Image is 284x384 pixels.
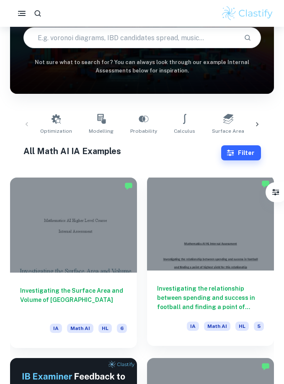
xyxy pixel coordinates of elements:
input: E.g. voronoi diagrams, IBD candidates spread, music... [24,26,237,49]
img: Marked [261,362,270,371]
h6: Not sure what to search for? You can always look through our example Internal Assessments below f... [10,58,274,75]
h6: Investigating the Surface Area and Volume of [GEOGRAPHIC_DATA] [20,286,127,314]
span: Math AI [204,322,230,331]
h1: All Math AI IA Examples [23,145,221,157]
span: HL [235,322,249,331]
span: Modelling [89,127,114,135]
button: Filter [221,145,261,160]
span: IA [50,324,62,333]
button: Search [240,31,255,45]
img: Clastify logo [221,5,274,22]
span: Optimization [40,127,72,135]
img: Marked [261,180,270,188]
img: Marked [124,182,133,190]
a: Investigating the Surface Area and Volume of [GEOGRAPHIC_DATA]IAMath AIHL6 [10,178,137,348]
span: 5 [254,322,264,331]
span: Math AI [67,324,93,333]
span: HL [98,324,112,333]
span: 6 [117,324,127,333]
a: Investigating the relationship between spending and success in football and finding a point of hi... [147,178,274,348]
span: IA [187,322,199,331]
h6: Investigating the relationship between spending and success in football and finding a point of hi... [157,284,264,312]
span: Surface Area [212,127,244,135]
span: Probability [130,127,157,135]
button: Filter [267,184,284,201]
span: Calculus [174,127,195,135]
